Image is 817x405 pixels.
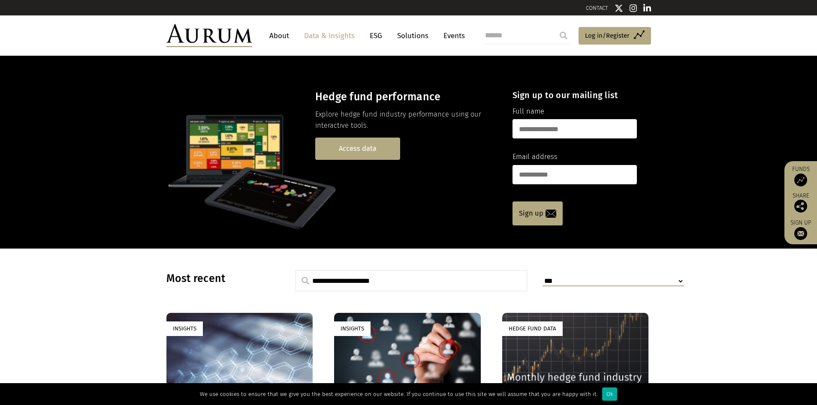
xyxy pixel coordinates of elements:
h3: Hedge fund performance [315,90,497,103]
h3: Most recent [166,272,274,285]
img: Twitter icon [615,4,623,12]
img: Share this post [794,200,807,213]
img: Sign up to our newsletter [794,227,807,240]
img: Instagram icon [630,4,637,12]
a: Access data [315,138,400,159]
span: Log in/Register [585,30,630,41]
img: Aurum [166,24,252,47]
a: ESG [365,28,386,44]
img: search.svg [301,277,309,285]
a: Sign up [789,219,813,240]
div: Hedge Fund Data [502,321,563,336]
a: Solutions [393,28,433,44]
label: Full name [513,106,544,117]
a: Funds [789,165,813,186]
input: Submit [555,27,572,44]
a: About [265,28,293,44]
p: Explore hedge fund industry performance using our interactive tools. [315,109,497,132]
div: Insights [166,321,203,336]
div: Share [789,193,813,213]
a: Sign up [513,201,563,225]
label: Email address [513,151,558,162]
a: CONTACT [586,5,608,11]
div: Ok [602,387,617,401]
img: Access Funds [794,174,807,186]
h4: Sign up to our mailing list [513,90,637,100]
img: Linkedin icon [643,4,651,12]
a: Log in/Register [579,27,651,45]
img: email-icon [546,210,556,218]
a: Events [439,28,465,44]
a: Data & Insights [300,28,359,44]
div: Insights [334,321,371,336]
